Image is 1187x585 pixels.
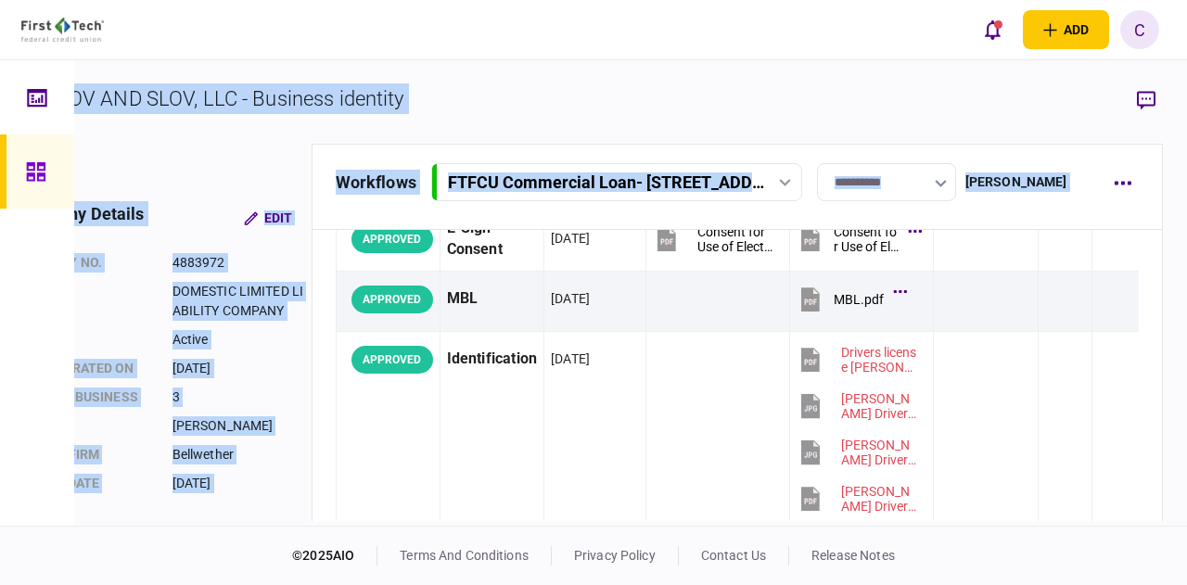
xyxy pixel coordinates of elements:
a: privacy policy [574,548,656,563]
div: workflows [336,170,416,195]
div: MBL.pdf [834,292,884,307]
div: Drivers license Joe Miketo 2025.pdf [841,345,917,375]
div: E-Sign Consent [447,218,537,261]
div: APPROVED [351,346,433,374]
div: Broker [15,416,154,436]
div: Type [15,282,154,321]
button: Edit [229,201,307,235]
button: Shawn Buckley Drivers License.pdf [797,477,917,519]
div: [DATE] [551,289,590,308]
div: 3 [172,388,307,407]
div: DOMESTIC LIMITED LIABILITY COMPANY [172,282,307,321]
div: 4883972 [172,253,307,273]
div: MBL [447,278,537,320]
div: Consent for Use of Electronic Signature and Electronic Disclosures Agreement Editable.pdf [834,224,899,254]
div: Bellwether [172,445,307,464]
div: years in business [15,388,154,407]
div: FTFCU Commercial Loan - [STREET_ADDRESS] [448,172,764,192]
div: status [15,330,154,350]
div: Shawn Buckley Drivers License.pdf [841,484,917,514]
div: Active [172,330,307,350]
div: SLOV AND SLOV, LLC - Business identity [46,83,404,114]
div: [DATE] [551,350,590,368]
div: incorporated on [15,359,154,378]
div: [PERSON_NAME] [172,416,307,436]
img: client company logo [21,18,104,42]
button: Drivers license Joe Miketo 2025.pdf [797,338,917,380]
a: terms and conditions [400,548,529,563]
button: FTFCU Commercial Loan- [STREET_ADDRESS] [431,163,802,201]
a: contact us [701,548,766,563]
button: Consent for Use of Electronic Signature and Electronic Disclosures Agreement Editable.pdf [653,218,773,260]
div: © 2025 AIO [292,546,377,566]
a: release notes [811,548,895,563]
button: C [1120,10,1159,49]
div: Consent for Use of Electronic Signature and Electronic Disclosures Agreement Editable.pdf [697,224,773,254]
div: Jim Miketo Drivers License - Expires 2025.jpg [841,391,917,421]
div: [DATE] [172,474,307,493]
div: [DATE] [551,229,590,248]
button: Jim Miketo Drivers License - Expires 2025.jpg [797,385,917,426]
div: company details [15,201,145,235]
div: broker firm [15,445,154,464]
div: company no. [15,253,154,273]
button: John Curran Drivers License.jpg [797,431,917,473]
button: open adding identity options [1023,10,1109,49]
div: APPROVED [351,225,433,253]
button: Consent for Use of Electronic Signature and Electronic Disclosures Agreement Editable.pdf [797,218,917,260]
div: last update [15,474,154,493]
div: [DATE] [172,359,307,378]
div: [PERSON_NAME] [965,172,1067,192]
div: John Curran Drivers License.jpg [841,438,917,467]
button: open notifications list [973,10,1012,49]
div: APPROVED [351,286,433,313]
div: Identification [447,338,537,380]
button: MBL.pdf [797,278,902,320]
